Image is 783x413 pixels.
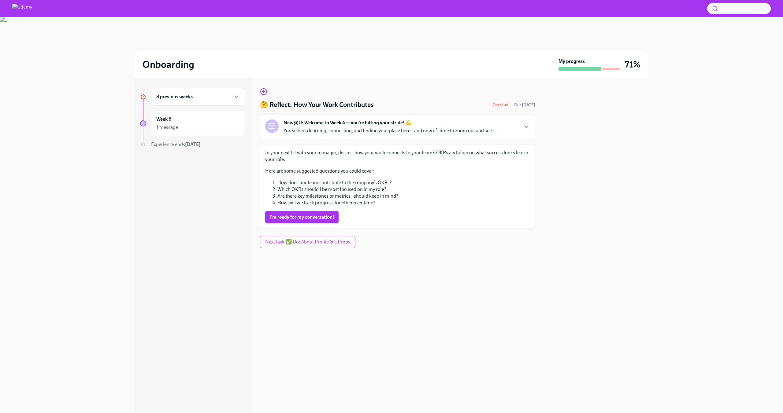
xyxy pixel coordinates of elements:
[522,102,535,108] strong: [DATE]
[265,239,350,245] span: Next task : ✅ Do: About Profile & UProps
[277,179,530,186] li: How does our team contribute to the company’s OKRs?
[260,100,374,109] h4: 🤔 Reflect: How Your Work Contributes
[265,211,339,223] button: I'm ready for my conversation!
[269,214,334,220] span: I'm ready for my conversation!
[277,186,530,193] li: Which OKRs should I be most focused on in my role?
[156,116,171,122] h6: Week 6
[514,102,535,108] span: Due
[489,103,512,107] span: Overdue
[140,111,245,136] a: Week 61 message
[260,236,355,248] button: Next task:✅ Do: About Profile & UProps
[514,102,535,108] span: October 4th, 2025 08:00
[156,93,193,100] h6: 8 previous weeks
[265,149,530,163] p: In your next 1:1 with your manager, discuss how your work connects to your team’s OKRs and align ...
[558,58,585,65] strong: My progress
[277,193,530,199] li: Are there key milestones or metrics I should keep in mind?
[284,119,412,126] strong: New@U: Welcome to Week 4 — you’re hitting your stride! 💪
[277,199,530,206] li: How will we track progress together over time?
[625,59,640,70] h3: 71%
[265,168,530,174] p: Here are some suggested questions you could cover:
[12,4,32,13] img: Udemy
[185,141,201,147] strong: [DATE]
[151,88,245,106] div: 8 previous weeks
[284,127,495,134] p: You’ve been learning, connecting, and finding your place here—and now it’s time to zoom out and s...
[156,124,178,131] div: 1 message
[151,141,201,147] span: Experience ends
[143,58,194,71] h2: Onboarding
